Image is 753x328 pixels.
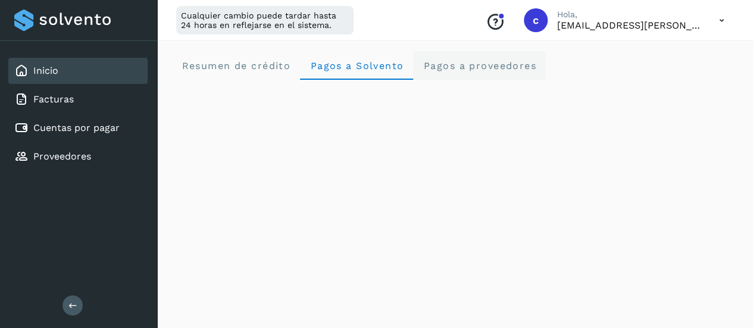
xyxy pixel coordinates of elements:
[33,151,91,162] a: Proveedores
[33,122,120,133] a: Cuentas por pagar
[557,10,700,20] p: Hola,
[8,86,148,113] div: Facturas
[8,115,148,141] div: Cuentas por pagar
[423,60,536,71] span: Pagos a proveedores
[310,60,404,71] span: Pagos a Solvento
[181,60,290,71] span: Resumen de crédito
[176,6,354,35] div: Cualquier cambio puede tardar hasta 24 horas en reflejarse en el sistema.
[8,143,148,170] div: Proveedores
[33,93,74,105] a: Facturas
[33,65,58,76] a: Inicio
[557,20,700,31] p: coral.lorenzo@clgtransportes.com
[8,58,148,84] div: Inicio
